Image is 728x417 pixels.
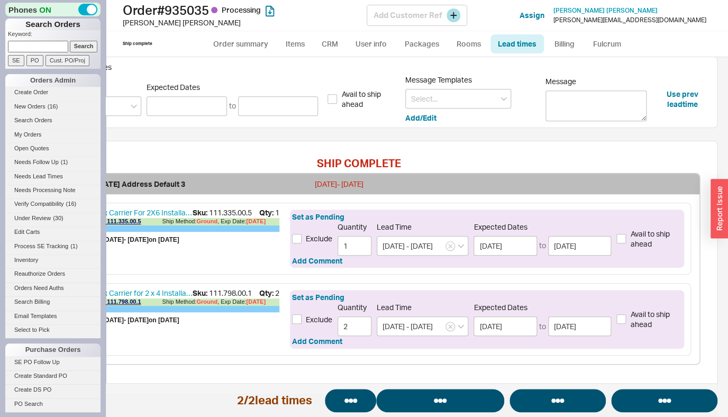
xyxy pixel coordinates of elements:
div: Customer saw [DATE] - [DATE] on [DATE] [59,236,279,243]
div: [DATE] - [DATE] [315,179,407,189]
span: Exclude [306,233,332,244]
input: SE [8,55,24,66]
a: My Orders [5,129,101,140]
svg: open menu [458,324,464,329]
span: ON [39,4,51,15]
span: 2 [259,288,279,298]
div: Allocated [59,225,279,232]
a: Needs Lead Times [5,171,101,182]
div: , Exp Date: [217,298,266,306]
span: Verify Compatibility [14,201,64,207]
a: Process SE Tracking(1) [5,241,101,252]
a: User info [348,34,395,53]
span: Expected Dates [474,222,611,232]
button: Assign [520,10,544,21]
span: New Orders [14,103,46,110]
b: Ground [196,298,217,305]
a: Orders Need Auths [5,283,101,294]
input: Select... [377,236,468,256]
button: Use prev leadtime [652,89,713,110]
span: Avail to ship ahead [630,229,682,249]
span: 1 [259,207,279,218]
a: Email Templates [5,311,101,322]
a: Create Order [5,87,101,98]
span: Avail to ship ahead [630,309,682,330]
b: Sku: [193,288,207,297]
span: Expected Dates [474,303,611,312]
a: Open Quotes [5,143,101,154]
div: to [229,101,236,111]
a: Needs Processing Note [5,185,101,196]
a: Search Billing [5,296,101,307]
div: Ship complete [123,41,152,47]
input: Search [70,41,98,52]
span: Avail to ship ahead [341,89,399,110]
span: [DATE] [246,298,265,305]
a: Billing [546,34,583,53]
a: SE PO Follow Up [5,357,101,368]
a: Items [278,34,312,53]
button: Add Comment [292,256,342,266]
input: Avail to ship ahead [616,234,626,243]
div: Customer saw [DATE] - [DATE] on [DATE] [59,316,279,324]
span: Expected Dates [147,83,318,92]
button: Set as Pending [292,292,344,303]
span: ( 16 ) [48,103,58,110]
b: Sku: [193,208,207,217]
b: Ground [196,218,217,224]
a: Under Review(30) [5,213,101,224]
span: Fulcrum Pkg Ground [DATE] Address Default 3 [23,179,307,189]
input: Exclude [292,314,302,324]
span: [PERSON_NAME] [PERSON_NAME] [553,6,658,14]
div: Ordered 1 of Ship Method: [59,218,279,225]
a: Needs Follow Up(1) [5,157,101,168]
p: Keyword: [8,30,101,41]
a: Packages [397,34,447,53]
div: SHIP COMPLETE [317,158,401,169]
input: Select... [405,89,511,108]
input: PO [26,55,43,66]
a: GBR 111.335.00.5 [93,218,141,225]
span: Lead Time [377,222,412,231]
input: Quantity [338,236,371,256]
a: New Orders(16) [5,101,101,112]
b: Qty: [259,288,274,297]
input: Cust. PO/Proj [46,55,89,66]
a: Create DS PO [5,384,101,395]
a: Edit Carts [5,226,101,238]
span: Message Templates [405,75,472,84]
h1: Order # 935035 [123,3,367,17]
span: Processing [222,5,261,14]
div: 2 / 2 lead times [237,393,312,409]
div: [PERSON_NAME] [PERSON_NAME] [123,17,367,28]
a: Lead times [490,34,544,53]
a: Search Orders [5,115,101,126]
div: Purchase Orders [5,343,101,356]
a: CRM [314,34,345,53]
div: Phones [5,3,101,16]
span: 111.335.00.5 [193,207,259,218]
a: Geberit Duofix Carrier For 2X6 Installation 1.6/0.8 GPF [59,207,193,218]
a: GBR 111.798.00.1 [93,298,141,306]
span: Quantity [338,303,371,312]
div: Orders Admin [5,74,101,87]
div: [PERSON_NAME][EMAIL_ADDRESS][DOMAIN_NAME] [553,16,706,24]
div: Add Customer Ref [367,5,467,26]
div: Ordered 2 of Ship Method: [59,298,279,306]
h1: Search Orders [5,19,101,30]
span: ( 16 ) [66,201,77,207]
a: Reauthorize Orders [5,268,101,279]
span: Needs Follow Up [14,159,59,165]
input: Select... [377,316,468,336]
a: Select to Pick [5,324,101,336]
span: Quantity [338,222,371,232]
a: Fulcrum [585,34,629,53]
span: Exclude [306,314,332,325]
span: Under Review [14,215,51,221]
a: Geberit Duofix Carrier for 2 x 4 Installation 1.6/0.8 GPF [59,288,193,298]
a: Rooms [449,34,488,53]
div: , Exp Date: [217,218,266,225]
span: ( 30 ) [53,215,63,221]
span: ( 1 ) [61,159,68,165]
span: Process SE Tracking [14,243,68,249]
